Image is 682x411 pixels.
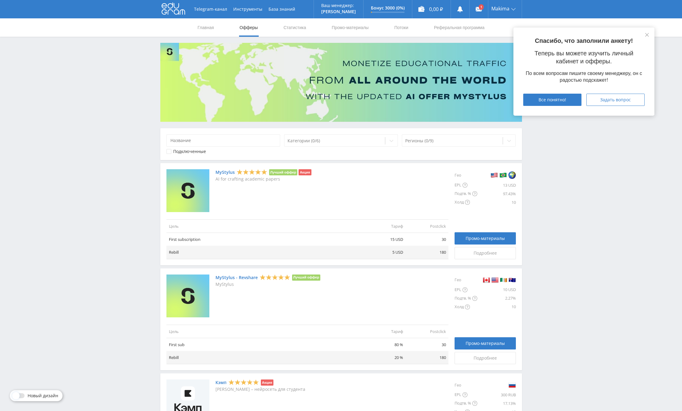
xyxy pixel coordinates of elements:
[406,246,448,259] td: 180
[406,351,448,364] td: 180
[455,189,477,198] div: Подтв. %
[215,170,235,175] a: MyStylus
[474,356,497,361] span: Подробнее
[477,390,516,399] div: 300 RUB
[455,275,477,286] div: Гео
[215,275,258,280] a: MyStylus - Revshare
[491,6,509,11] span: Makima
[477,181,516,189] div: 13 USD
[331,18,369,37] a: Промо-материалы
[166,169,209,212] img: MyStylus
[215,380,227,385] a: Кэмп
[523,70,645,84] div: По всем вопросам пишите своему менеджеру, он с радостью подскажет!
[292,275,321,281] li: Лучший оффер
[260,274,290,280] div: 5 Stars
[197,18,215,37] a: Главная
[237,169,267,175] div: 5 Stars
[455,181,477,189] div: EPL
[363,325,406,338] td: Тариф
[539,97,566,102] span: Все понятно!
[477,303,516,311] div: 10
[455,198,477,207] div: Холд
[600,97,631,102] span: Задать вопрос
[321,9,356,14] p: [PERSON_NAME]
[363,233,406,246] td: 15 USD
[363,219,406,233] td: Тариф
[166,246,363,259] td: Rebill
[477,294,516,303] div: 2.27%
[166,275,209,317] img: MyStylus - Revshare
[477,399,516,408] div: 17.13%
[406,325,448,338] td: Postclick
[215,387,305,392] p: [PERSON_NAME] – нейросеть для студента
[466,236,505,241] span: Промо-материалы
[523,49,645,65] p: Теперь вы можете изучить личный кабинет и офферы.
[474,251,497,256] span: Подробнее
[173,149,206,154] div: Подключенные
[455,303,477,311] div: Холд
[433,18,485,37] a: Реферальная программа
[299,169,311,175] li: Акция
[363,246,406,259] td: 5 USD
[363,338,406,351] td: 80 %
[455,232,516,245] a: Промо-материалы
[455,390,477,399] div: EPL
[283,18,307,37] a: Статистика
[371,6,405,10] p: Бонус 3000 (0%)
[406,233,448,246] td: 30
[166,219,363,233] td: Цель
[261,379,273,386] li: Акция
[477,189,516,198] div: 97.43%
[455,294,477,303] div: Подтв. %
[166,351,363,364] td: Rebill
[455,286,477,294] div: EPL
[523,37,645,44] p: Спасибо, что заполнили анкету!
[363,351,406,364] td: 20 %
[455,337,516,349] a: Промо-материалы
[586,94,645,106] button: Задать вопрос
[523,94,581,106] button: Все понятно!
[228,379,259,386] div: 5 Stars
[455,247,516,259] a: Подробнее
[215,177,311,181] p: AI for crafting academic papers
[477,198,516,207] div: 10
[166,233,363,246] td: First subscription
[239,18,259,37] a: Офферы
[477,286,516,294] div: 10 USD
[28,393,58,398] span: Новый дизайн
[321,3,356,8] p: Ваш менеджер:
[406,219,448,233] td: Postclick
[269,169,298,175] li: Лучший оффер
[466,341,505,346] span: Промо-материалы
[406,338,448,351] td: 30
[166,325,363,338] td: Цель
[455,399,477,408] div: Подтв. %
[455,379,477,390] div: Гео
[166,338,363,351] td: First sub
[455,352,516,364] a: Подробнее
[160,43,522,122] img: Banner
[215,282,321,287] p: MyStylus
[166,134,280,147] input: Название
[394,18,409,37] a: Потоки
[455,169,477,181] div: Гео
